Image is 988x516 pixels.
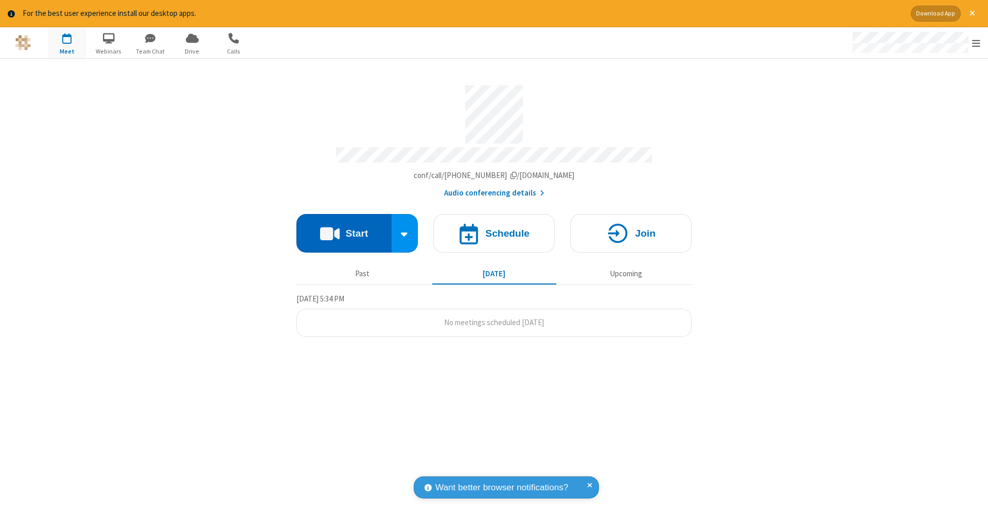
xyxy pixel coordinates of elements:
span: Team Chat [131,47,170,56]
span: Meet [48,47,86,56]
span: Webinars [90,47,128,56]
span: No meetings scheduled [DATE] [444,317,544,327]
span: Want better browser notifications? [435,481,568,494]
span: Copy my meeting room link [414,170,575,180]
button: Schedule [433,214,555,253]
h4: Join [635,228,656,238]
span: [DATE] 5:34 PM [296,294,344,304]
button: Past [301,264,425,284]
img: QA Selenium DO NOT DELETE OR CHANGE [15,35,31,50]
div: Open menu [843,27,988,58]
section: Today's Meetings [296,293,692,337]
div: Start conference options [392,214,418,253]
button: Audio conferencing details [444,187,544,199]
button: Download App [911,6,961,22]
div: For the best user experience install our desktop apps. [23,8,903,20]
button: Upcoming [564,264,688,284]
span: Calls [215,47,253,56]
span: Drive [173,47,211,56]
h4: Schedule [485,228,530,238]
h4: Start [345,228,368,238]
button: [DATE] [432,264,556,284]
button: Copy my meeting room linkCopy my meeting room link [414,170,575,182]
button: Start [296,214,392,253]
button: Join [570,214,692,253]
section: Account details [296,78,692,199]
button: Logo [4,27,42,58]
button: Close alert [964,6,980,22]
